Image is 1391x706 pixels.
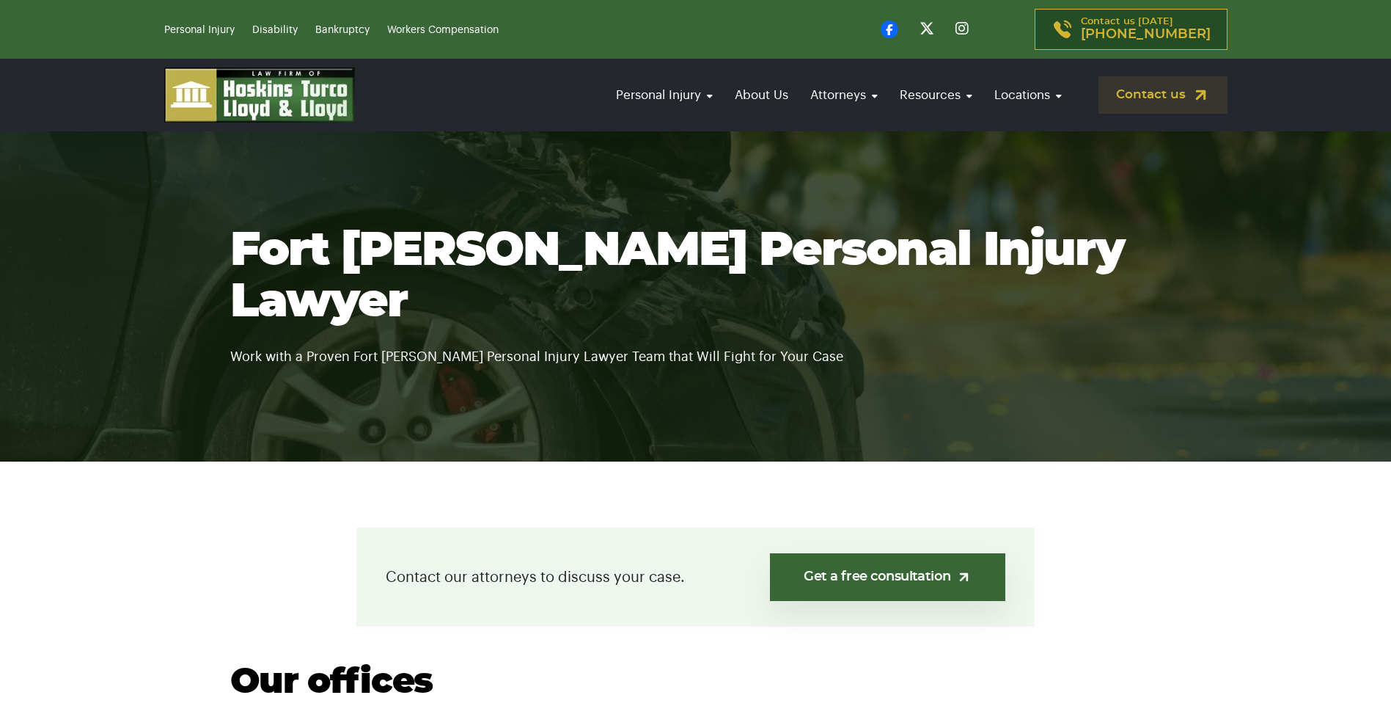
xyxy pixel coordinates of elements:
a: Contact us [1098,76,1227,114]
a: Personal Injury [164,25,235,35]
a: Workers Compensation [387,25,499,35]
a: Disability [252,25,298,35]
div: Contact our attorneys to discuss your case. [356,528,1035,627]
a: Attorneys [803,74,885,116]
a: About Us [727,74,796,116]
span: Fort [PERSON_NAME] Personal Injury Lawyer [230,228,1125,326]
span: [PHONE_NUMBER] [1081,27,1211,42]
a: Resources [892,74,980,116]
p: Work with a Proven Fort [PERSON_NAME] Personal Injury Lawyer Team that Will Fight for Your Case [230,328,1161,368]
a: Get a free consultation [770,553,1005,601]
a: Contact us [DATE][PHONE_NUMBER] [1035,9,1227,50]
a: Personal Injury [609,74,720,116]
a: Bankruptcy [315,25,370,35]
h2: Our offices [230,663,1161,702]
a: Locations [987,74,1069,116]
img: logo [164,68,355,123]
img: arrow-up-right-light.svg [956,569,972,585]
p: Contact us [DATE] [1081,17,1211,42]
